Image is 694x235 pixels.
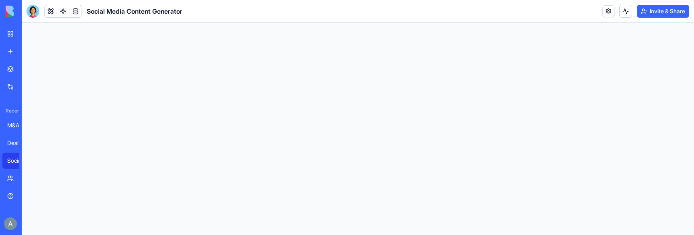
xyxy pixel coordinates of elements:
iframe: To enrich screen reader interactions, please activate Accessibility in Grammarly extension settings [22,22,694,235]
div: M&A Deal Tracker [7,121,30,129]
span: Social Media Content Generator [87,6,182,16]
button: Invite & Share [637,5,689,18]
div: Social Media Content Generator [7,157,30,165]
img: ACg8ocJirxEb1kJsuYF5VWkheSbAYqZS2Sbd5MCht3tX8AuwVzKgjQ=s96-c [4,217,17,230]
a: Social Media Content Generator [2,153,35,169]
a: M&A Deal Tracker [2,117,35,133]
img: logo [6,6,55,17]
span: Recent [2,108,19,114]
div: Deal Pipeline Manager [7,139,30,147]
a: Deal Pipeline Manager [2,135,35,151]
